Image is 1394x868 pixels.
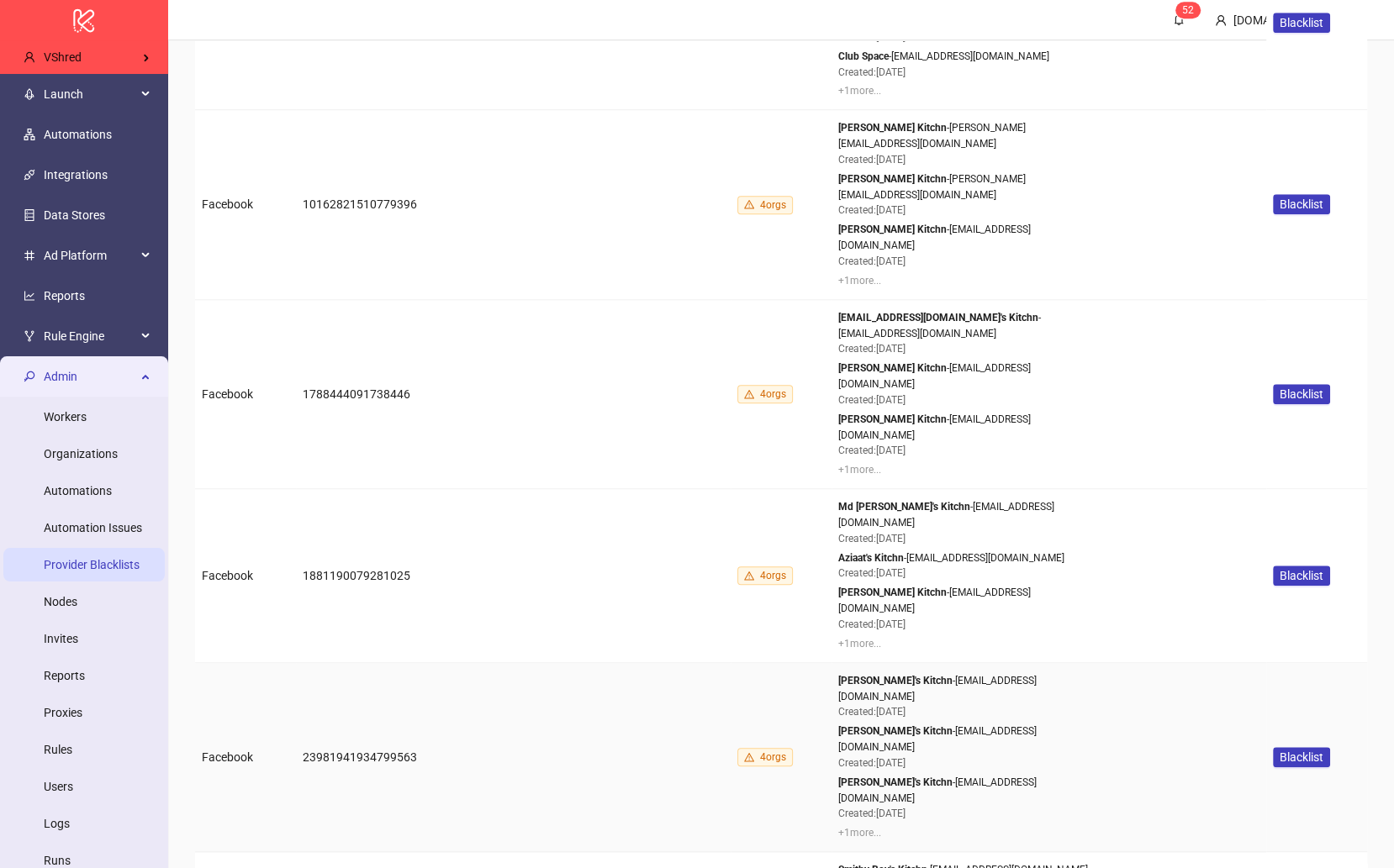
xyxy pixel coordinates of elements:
a: Reports [44,669,85,682]
span: warning [744,199,754,209]
td: 1788444091738446 [296,300,731,489]
strong: [PERSON_NAME] Kitchn [838,224,947,235]
strong: [EMAIL_ADDRESS][DOMAIN_NAME]'s Kitchn [838,312,1038,324]
span: Admin [44,360,136,393]
div: [DOMAIN_NAME] (SK) [1227,11,1355,29]
a: Invites [44,632,78,645]
a: Automations [44,128,112,141]
strong: Aziaat's Kitchn [838,552,904,564]
span: warning [744,389,754,399]
span: 2 [1188,4,1194,16]
span: 4 orgs [760,388,786,400]
strong: Club Space [838,50,889,62]
button: Blacklist [1273,747,1330,767]
a: Integrations [44,168,108,181]
sup: 52 [1175,2,1201,18]
span: Created: [DATE] [838,808,906,819]
span: bell [1173,13,1185,25]
strong: [PERSON_NAME] Kitchn [838,587,947,598]
span: Created: [DATE] [838,757,906,769]
button: Blacklist [1273,194,1330,214]
strong: [PERSON_NAME]'s Kitchn [838,725,953,737]
span: VShred [44,50,82,64]
div: + 1 more... [838,83,1090,99]
span: facebook [202,750,253,764]
span: Created: [DATE] [838,445,906,456]
div: - [EMAIL_ADDRESS][DOMAIN_NAME] [838,673,1090,721]
a: Users [44,780,73,793]
div: - [EMAIL_ADDRESS][DOMAIN_NAME] [838,49,1090,81]
strong: [PERSON_NAME]'s Kitchn [838,675,953,687]
strong: [PERSON_NAME] Kitchn [838,122,947,134]
a: Runs [44,854,71,867]
span: user [24,51,35,63]
a: Logs [44,817,70,830]
div: + 1 more... [838,462,1090,478]
span: warning [744,571,754,581]
span: Created: [DATE] [838,394,906,406]
span: Created: [DATE] [838,533,906,544]
a: Automations [44,484,112,497]
span: key [24,371,35,382]
span: facebook [202,569,253,582]
td: 10162821510779396 [296,110,731,299]
a: Workers [44,410,87,423]
span: Blacklist [1280,16,1323,29]
a: Automation Issues [44,521,142,534]
a: Proxies [44,706,82,719]
span: user [1215,14,1227,26]
div: - [EMAIL_ADDRESS][DOMAIN_NAME] [838,723,1090,771]
span: facebook [202,387,253,401]
span: Created: [DATE] [838,31,906,43]
span: Created: [DATE] [838,204,906,216]
div: - [EMAIL_ADDRESS][DOMAIN_NAME] [838,550,1090,582]
span: 4 orgs [760,570,786,581]
span: Ad Platform [44,239,136,272]
span: Created: [DATE] [838,618,906,630]
div: + 1 more... [838,273,1090,289]
span: 4 orgs [760,751,786,763]
button: Blacklist [1273,384,1330,404]
button: Blacklist [1273,13,1330,33]
span: facebook [202,197,253,211]
span: 4 orgs [760,199,786,211]
strong: Md [PERSON_NAME]'s Kitchn [838,501,970,513]
span: Blacklist [1280,197,1323,211]
span: 5 [1182,4,1188,16]
span: fork [24,330,35,342]
span: Blacklist [1280,750,1323,764]
span: Rule Engine [44,319,136,353]
span: Created: [DATE] [838,706,906,718]
div: - [EMAIL_ADDRESS][DOMAIN_NAME] [838,775,1090,823]
div: - [EMAIL_ADDRESS][DOMAIN_NAME] [838,499,1090,547]
strong: [PERSON_NAME]'s Kitchn [838,776,953,788]
strong: [PERSON_NAME] Kitchn [838,413,947,425]
span: Created: [DATE] [838,255,906,267]
div: - [EMAIL_ADDRESS][DOMAIN_NAME] [838,412,1090,460]
td: 23981941934799563 [296,663,731,852]
div: - [EMAIL_ADDRESS][DOMAIN_NAME] [838,222,1090,270]
a: Rules [44,743,72,756]
a: Organizations [44,447,118,460]
span: Launch [44,77,136,111]
span: number [24,250,35,261]
div: - [PERSON_NAME][EMAIL_ADDRESS][DOMAIN_NAME] [838,120,1090,168]
div: + 1 more... [838,825,1090,841]
strong: [PERSON_NAME] Kitchn [838,362,947,374]
span: Created: [DATE] [838,567,906,579]
span: Created: [DATE] [838,154,906,166]
a: Reports [44,289,85,302]
div: - [EMAIL_ADDRESS][DOMAIN_NAME] [838,310,1090,358]
span: Created: [DATE] [838,343,906,355]
a: Data Stores [44,208,105,222]
div: - [PERSON_NAME][EMAIL_ADDRESS][DOMAIN_NAME] [838,171,1090,219]
div: - [EMAIL_ADDRESS][DOMAIN_NAME] [838,360,1090,408]
strong: [PERSON_NAME] Kitchn [838,173,947,185]
span: rocket [24,88,35,100]
span: Created: [DATE] [838,66,906,78]
a: Provider Blacklists [44,558,140,571]
span: warning [744,752,754,762]
a: Nodes [44,595,77,608]
div: - [EMAIL_ADDRESS][DOMAIN_NAME] [838,585,1090,633]
td: 1881190079281025 [296,489,731,663]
